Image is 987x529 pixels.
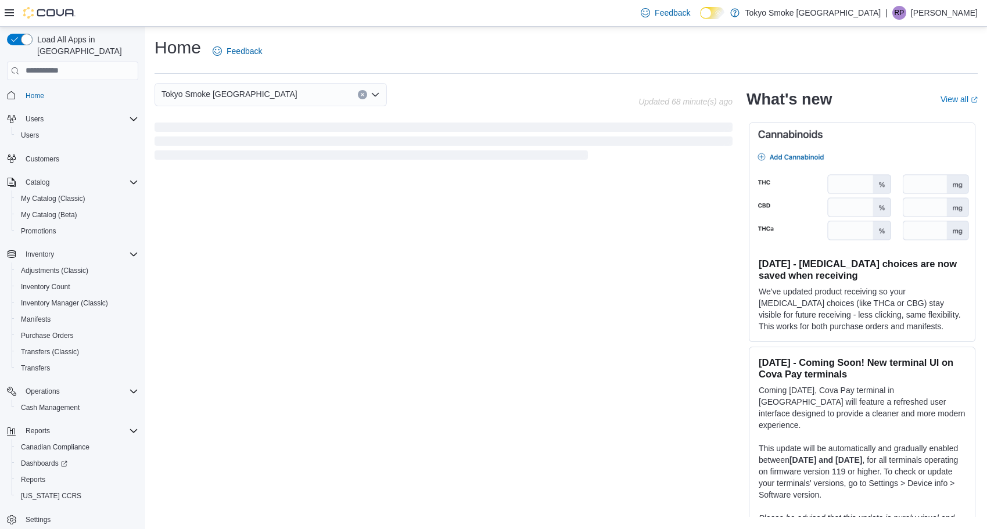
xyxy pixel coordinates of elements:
[21,282,70,292] span: Inventory Count
[16,489,138,503] span: Washington CCRS
[16,224,61,238] a: Promotions
[155,125,733,162] span: Loading
[12,400,143,416] button: Cash Management
[33,34,138,57] span: Load All Apps in [GEOGRAPHIC_DATA]
[2,423,143,439] button: Reports
[21,152,138,166] span: Customers
[12,311,143,328] button: Manifests
[16,440,138,454] span: Canadian Compliance
[759,258,966,281] h3: [DATE] - [MEDICAL_DATA] choices are now saved when receiving
[26,114,44,124] span: Users
[16,312,138,326] span: Manifests
[12,223,143,239] button: Promotions
[21,175,138,189] span: Catalog
[21,210,77,219] span: My Catalog (Beta)
[16,296,138,310] span: Inventory Manager (Classic)
[16,296,113,310] a: Inventory Manager (Classic)
[16,312,55,326] a: Manifests
[16,329,138,343] span: Purchase Orders
[16,264,138,278] span: Adjustments (Classic)
[21,475,45,484] span: Reports
[21,513,55,527] a: Settings
[16,473,138,487] span: Reports
[21,512,138,527] span: Settings
[746,90,832,109] h2: What's new
[21,175,54,189] button: Catalog
[16,361,55,375] a: Transfers
[655,7,690,19] span: Feedback
[21,89,49,103] a: Home
[12,360,143,376] button: Transfers
[16,345,138,359] span: Transfers (Classic)
[21,315,51,324] span: Manifests
[21,442,89,452] span: Canadian Compliance
[12,488,143,504] button: [US_STATE] CCRS
[358,90,367,99] button: Clear input
[2,174,143,190] button: Catalog
[12,190,143,207] button: My Catalog (Classic)
[21,112,138,126] span: Users
[21,347,79,357] span: Transfers (Classic)
[12,344,143,360] button: Transfers (Classic)
[16,440,94,454] a: Canadian Compliance
[16,456,72,470] a: Dashboards
[21,266,88,275] span: Adjustments (Classic)
[12,328,143,344] button: Purchase Orders
[16,401,138,415] span: Cash Management
[941,95,978,104] a: View allExternal link
[21,152,64,166] a: Customers
[21,247,59,261] button: Inventory
[21,459,67,468] span: Dashboards
[16,264,93,278] a: Adjustments (Classic)
[16,280,138,294] span: Inventory Count
[759,357,966,380] h3: [DATE] - Coming Soon! New terminal UI on Cova Pay terminals
[21,424,138,438] span: Reports
[16,456,138,470] span: Dashboards
[16,128,138,142] span: Users
[638,97,733,106] p: Updated 68 minute(s) ago
[21,112,48,126] button: Users
[227,45,262,57] span: Feedback
[21,131,39,140] span: Users
[21,194,85,203] span: My Catalog (Classic)
[700,19,701,20] span: Dark Mode
[636,1,695,24] a: Feedback
[2,511,143,528] button: Settings
[26,515,51,524] span: Settings
[12,439,143,455] button: Canadian Compliance
[12,472,143,488] button: Reports
[2,150,143,167] button: Customers
[16,401,84,415] a: Cash Management
[759,286,966,332] p: We've updated product receiving so your [MEDICAL_DATA] choices (like THCa or CBG) stay visible fo...
[26,178,49,187] span: Catalog
[21,424,55,438] button: Reports
[26,250,54,259] span: Inventory
[16,345,84,359] a: Transfers (Classic)
[16,224,138,238] span: Promotions
[208,39,267,63] a: Feedback
[21,491,81,501] span: [US_STATE] CCRS
[161,87,297,101] span: Tokyo Smoke [GEOGRAPHIC_DATA]
[26,91,44,100] span: Home
[12,295,143,311] button: Inventory Manager (Classic)
[21,331,74,340] span: Purchase Orders
[12,455,143,472] a: Dashboards
[155,36,201,59] h1: Home
[21,298,108,308] span: Inventory Manager (Classic)
[16,361,138,375] span: Transfers
[21,247,138,261] span: Inventory
[12,262,143,279] button: Adjustments (Classic)
[16,208,138,222] span: My Catalog (Beta)
[23,7,76,19] img: Cova
[21,384,138,398] span: Operations
[700,7,724,19] input: Dark Mode
[2,246,143,262] button: Inventory
[16,192,138,206] span: My Catalog (Classic)
[371,90,380,99] button: Open list of options
[16,128,44,142] a: Users
[971,96,978,103] svg: External link
[26,387,60,396] span: Operations
[16,473,50,487] a: Reports
[895,6,905,20] span: RP
[16,192,90,206] a: My Catalog (Classic)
